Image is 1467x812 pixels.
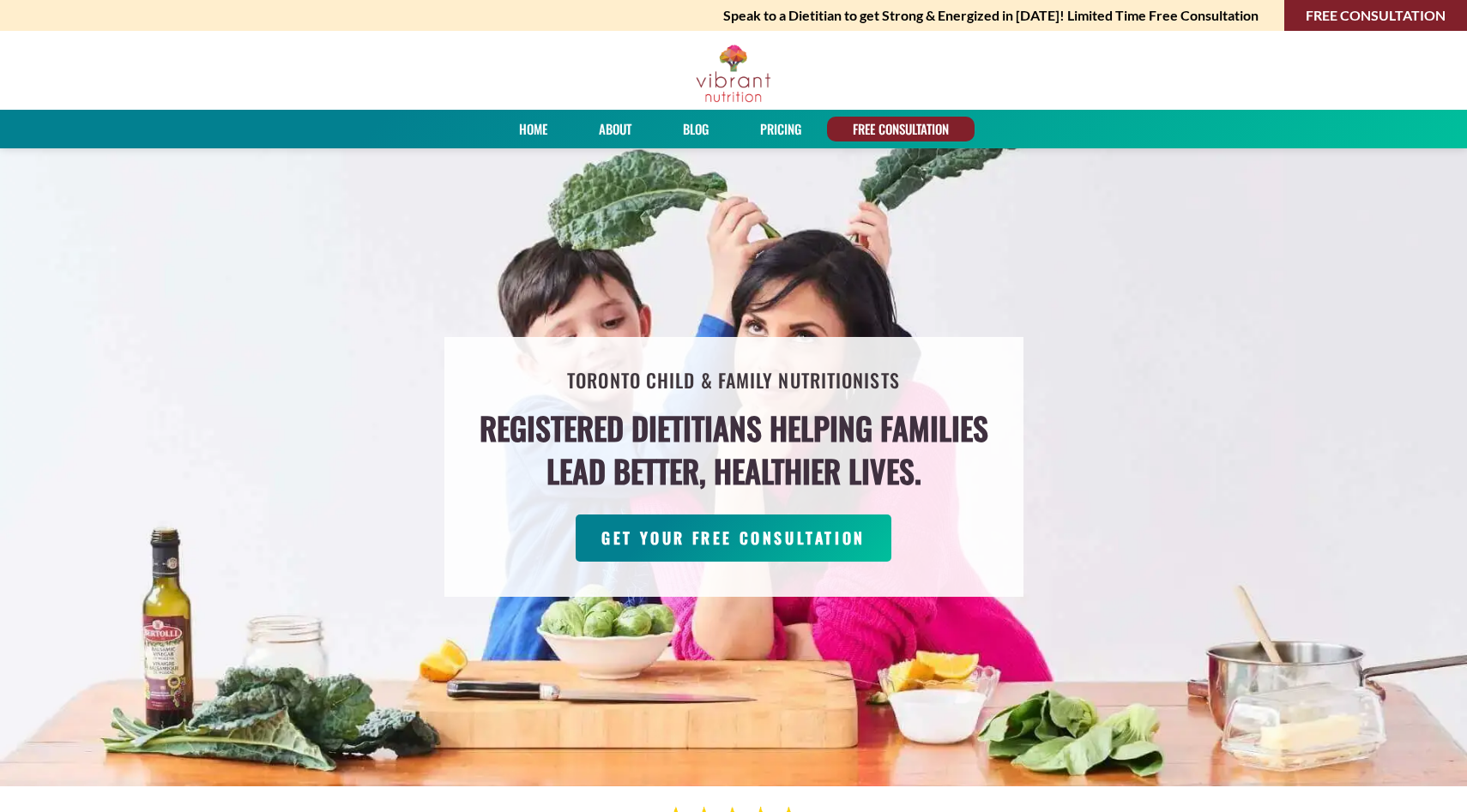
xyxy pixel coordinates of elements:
a: About [593,117,637,141]
a: Blog [677,117,715,141]
a: PRICING [754,117,807,141]
a: Home [513,117,553,141]
h4: Registered Dietitians helping families lead better, healthier lives. [480,406,988,493]
img: Vibrant Nutrition [695,44,771,104]
a: FREE CONSULTATION [847,117,955,141]
h2: Toronto Child & Family Nutritionists [567,364,900,398]
strong: Speak to a Dietitian to get Strong & Energized in [DATE]! Limited Time Free Consultation [723,3,1259,27]
a: GET YOUR FREE CONSULTATION [576,514,891,562]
